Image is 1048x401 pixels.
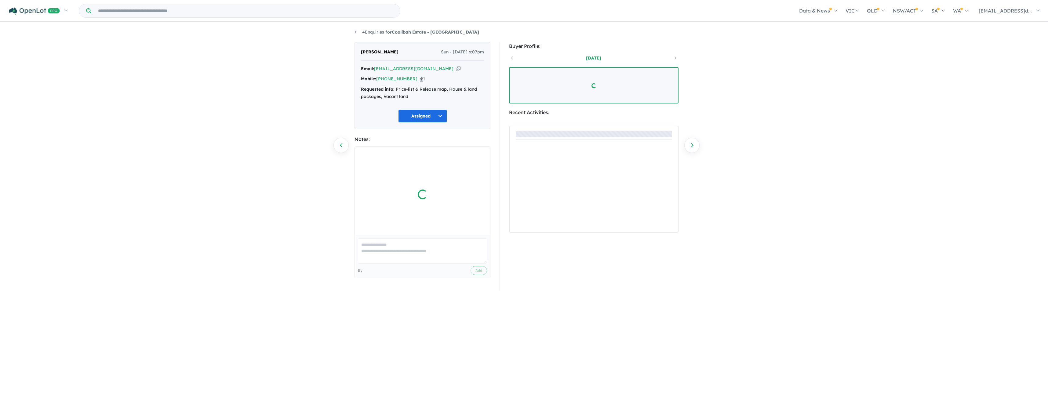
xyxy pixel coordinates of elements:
a: [PHONE_NUMBER] [376,76,417,81]
span: [PERSON_NAME] [361,49,398,56]
button: Assigned [398,110,447,123]
strong: Email: [361,66,374,71]
div: Notes: [355,135,490,143]
div: Recent Activities: [509,108,679,117]
span: Sun - [DATE] 6:07pm [441,49,484,56]
a: [DATE] [568,55,620,61]
div: Price-list & Release map, House & land packages, Vacant land [361,86,484,100]
strong: Mobile: [361,76,376,81]
img: Openlot PRO Logo White [9,7,60,15]
strong: Requested info: [361,86,395,92]
button: Copy [420,76,424,82]
nav: breadcrumb [355,29,693,36]
span: [EMAIL_ADDRESS]d... [979,8,1032,14]
input: Try estate name, suburb, builder or developer [93,4,399,17]
div: Buyer Profile: [509,42,679,50]
a: [EMAIL_ADDRESS][DOMAIN_NAME] [374,66,453,71]
a: 4Enquiries forCoolibah Estate - [GEOGRAPHIC_DATA] [355,29,479,35]
button: Copy [456,66,460,72]
strong: Coolibah Estate - [GEOGRAPHIC_DATA] [392,29,479,35]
